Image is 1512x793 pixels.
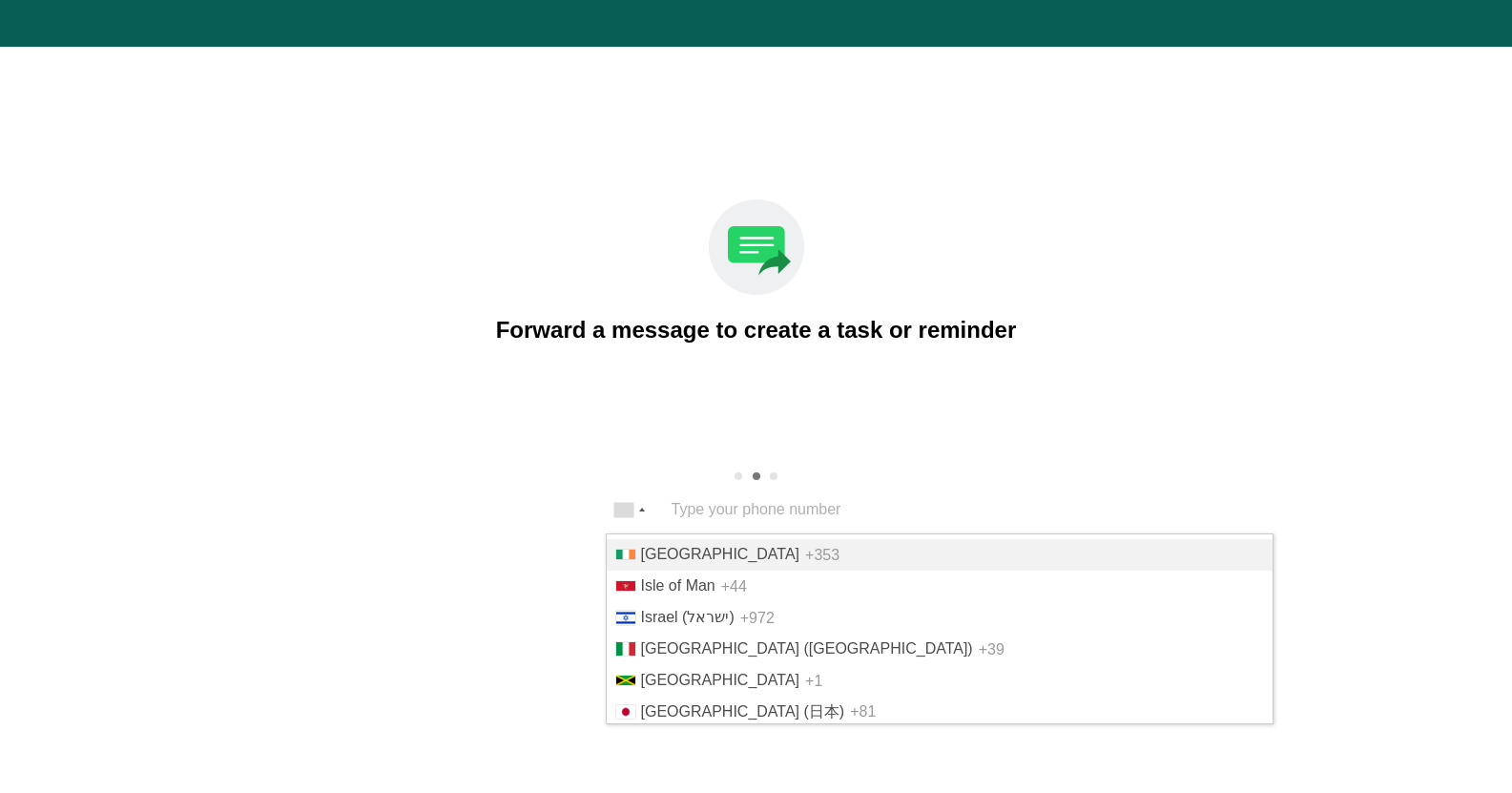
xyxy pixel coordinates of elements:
span: +39 [979,640,1005,657]
span: Isle of Man [641,577,715,594]
span: +44 [721,577,747,594]
span: [GEOGRAPHIC_DATA] ([GEOGRAPHIC_DATA]) [641,640,973,657]
span: [GEOGRAPHIC_DATA] [641,672,800,688]
span: [GEOGRAPHIC_DATA] [641,546,800,562]
img: send [709,199,804,295]
span: +972 [740,609,775,625]
div: Forward a message to create a task or reminder [446,314,1067,346]
span: +353 [805,546,839,562]
span: +81 [850,703,876,720]
span: [GEOGRAPHIC_DATA] (日本) [641,703,845,720]
span: Israel (‫ישראל‬‎) [641,609,735,625]
span: +1 [805,672,822,688]
input: Type your phone number [631,501,882,518]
